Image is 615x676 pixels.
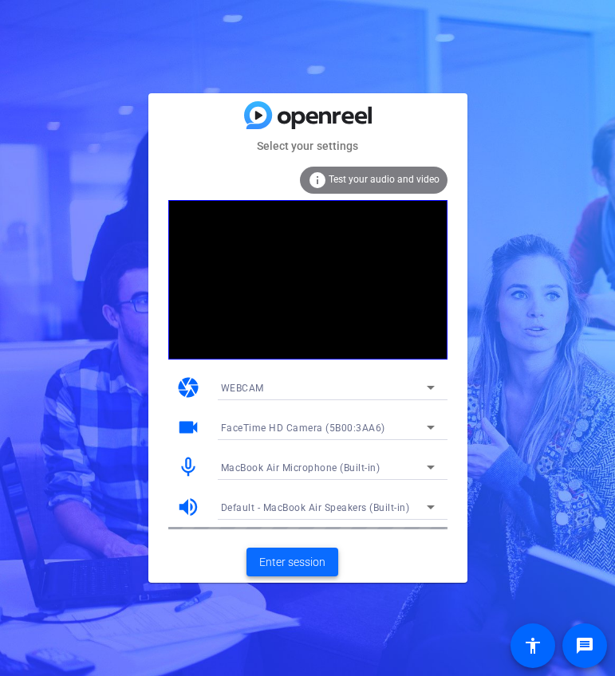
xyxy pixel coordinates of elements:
span: WEBCAM [221,383,264,394]
span: Enter session [259,554,325,571]
mat-icon: mic_none [176,455,200,479]
mat-icon: volume_up [176,495,200,519]
button: Enter session [246,548,338,576]
img: blue-gradient.svg [244,101,372,129]
mat-icon: videocam [176,415,200,439]
span: Default - MacBook Air Speakers (Built-in) [221,502,410,513]
mat-icon: accessibility [523,636,542,655]
mat-card-subtitle: Select your settings [148,137,467,155]
span: Test your audio and video [329,174,440,185]
mat-icon: info [308,171,327,190]
mat-icon: camera [176,375,200,399]
span: MacBook Air Microphone (Built-in) [221,462,380,474]
span: FaceTime HD Camera (5B00:3AA6) [221,422,385,434]
mat-icon: message [575,636,594,655]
